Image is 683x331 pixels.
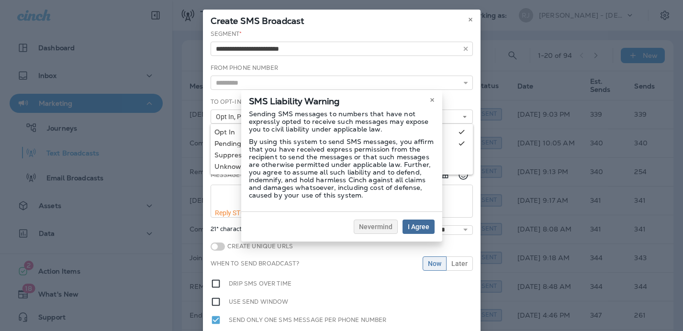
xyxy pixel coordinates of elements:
[359,223,392,230] span: Nevermind
[241,90,442,110] div: SMS Liability Warning
[354,220,398,234] button: Nevermind
[408,223,429,230] span: I Agree
[249,138,435,199] p: By using this system to send SMS messages, you affirm that you have received express permission f...
[403,220,435,234] button: I Agree
[249,110,435,133] p: Sending SMS messages to numbers that have not expressly opted to receive such messages may expose...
